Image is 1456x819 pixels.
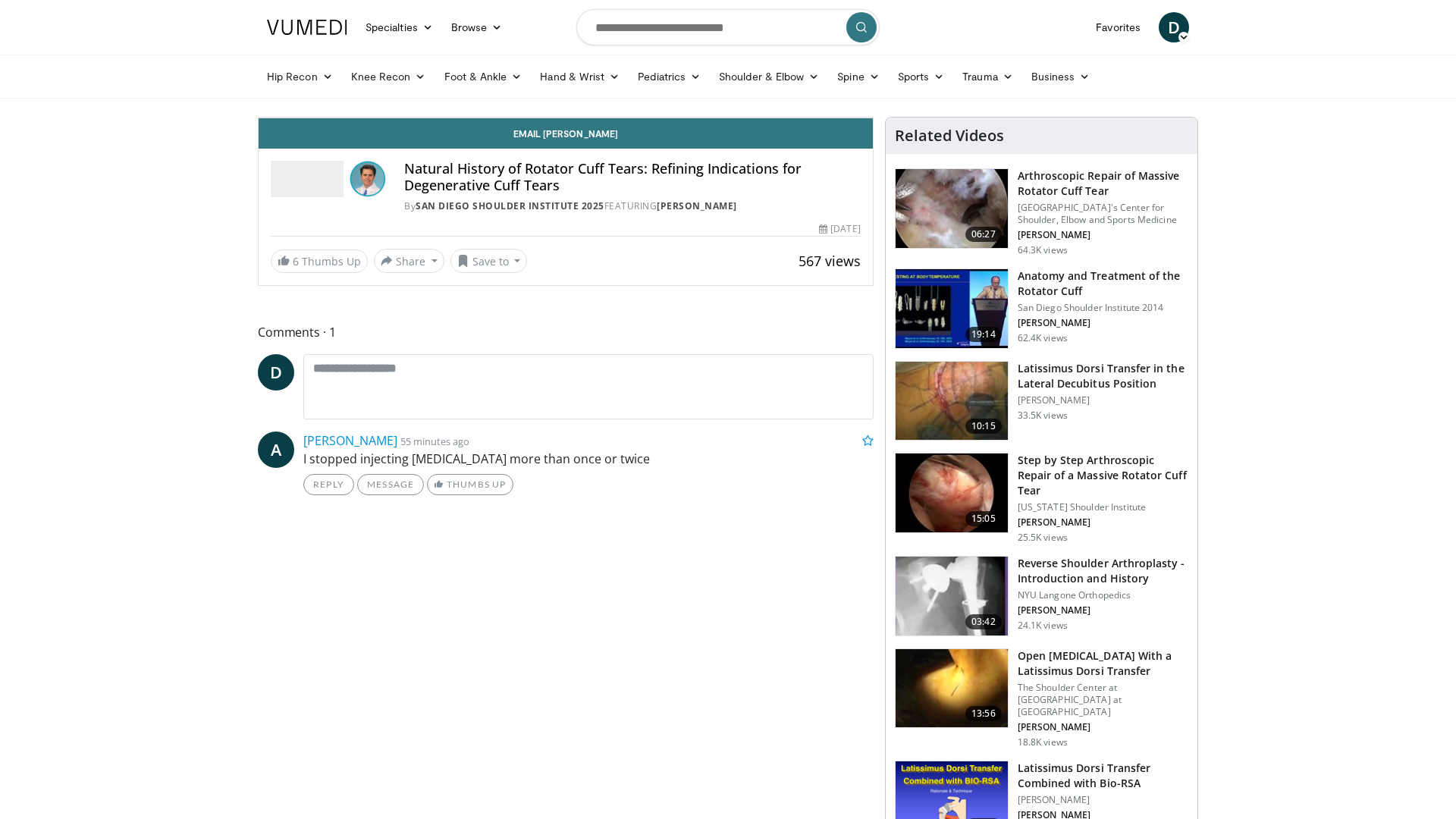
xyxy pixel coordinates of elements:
img: 281021_0002_1.png.150x105_q85_crop-smart_upscale.jpg [896,169,1008,248]
p: 62.4K views [1018,332,1068,344]
a: 03:42 Reverse Shoulder Arthroplasty - Introduction and History NYU Langone Orthopedics [PERSON_NA... [895,556,1188,636]
p: [PERSON_NAME] [1018,229,1188,241]
p: [US_STATE] Shoulder Institute [1018,501,1188,513]
a: 6 Thumbs Up [271,249,368,273]
p: [PERSON_NAME] [1018,516,1188,529]
a: Browse [442,12,512,42]
a: 15:05 Step by Step Arthroscopic Repair of a Massive Rotator Cuff Tear [US_STATE] Shoulder Institu... [895,453,1188,544]
h3: Anatomy and Treatment of the Rotator Cuff [1018,268,1188,299]
a: Reply [303,474,354,495]
span: 06:27 [965,227,1002,242]
p: 18.8K views [1018,736,1068,748]
a: [PERSON_NAME] [657,199,737,212]
img: VuMedi Logo [267,20,347,35]
div: By FEATURING [404,199,861,213]
a: San Diego Shoulder Institute 2025 [416,199,604,212]
a: Message [357,474,424,495]
a: A [258,431,294,468]
span: 10:15 [965,419,1002,434]
a: Foot & Ankle [435,61,532,92]
a: 06:27 Arthroscopic Repair of Massive Rotator Cuff Tear [GEOGRAPHIC_DATA]'s Center for Shoulder, E... [895,168,1188,256]
span: 6 [293,254,299,268]
span: 19:14 [965,327,1002,342]
span: 13:56 [965,706,1002,721]
button: Save to [450,249,528,273]
p: 33.5K views [1018,409,1068,422]
p: [PERSON_NAME] [1018,721,1188,733]
img: Avatar [350,161,386,197]
img: 58008271-3059-4eea-87a5-8726eb53a503.150x105_q85_crop-smart_upscale.jpg [896,269,1008,348]
a: Trauma [953,61,1022,92]
h3: Latissimus Dorsi Transfer Combined with Bio-RSA [1018,761,1188,791]
div: [DATE] [819,222,860,236]
h3: Arthroscopic Repair of Massive Rotator Cuff Tear [1018,168,1188,199]
img: 38501_0000_3.png.150x105_q85_crop-smart_upscale.jpg [896,362,1008,441]
button: Share [374,249,444,273]
a: Shoulder & Elbow [710,61,828,92]
p: [PERSON_NAME] [1018,394,1188,406]
a: Business [1022,61,1100,92]
img: 38772_0000_3.png.150x105_q85_crop-smart_upscale.jpg [896,649,1008,728]
span: 567 views [799,252,861,270]
p: [GEOGRAPHIC_DATA]'s Center for Shoulder, Elbow and Sports Medicine [1018,202,1188,226]
h4: Natural History of Rotator Cuff Tears: Refining Indications for Degenerative Cuff Tears [404,161,861,193]
span: 03:42 [965,614,1002,629]
p: I stopped injecting [MEDICAL_DATA] more than once or twice [303,450,874,468]
span: 15:05 [965,511,1002,526]
a: Pediatrics [629,61,710,92]
img: 7cd5bdb9-3b5e-40f2-a8f4-702d57719c06.150x105_q85_crop-smart_upscale.jpg [896,453,1008,532]
a: D [1159,12,1189,42]
p: 64.3K views [1018,244,1068,256]
a: Spine [828,61,888,92]
img: San Diego Shoulder Institute 2025 [271,161,344,197]
a: Email [PERSON_NAME] [259,118,873,149]
a: Hand & Wrist [531,61,629,92]
a: Knee Recon [342,61,435,92]
p: The Shoulder Center at [GEOGRAPHIC_DATA] at [GEOGRAPHIC_DATA] [1018,682,1188,718]
a: Hip Recon [258,61,342,92]
input: Search topics, interventions [576,9,880,45]
p: [PERSON_NAME] [1018,604,1188,617]
h3: Step by Step Arthroscopic Repair of a Massive Rotator Cuff Tear [1018,453,1188,498]
a: D [258,354,294,391]
p: 24.1K views [1018,620,1068,632]
h3: Latissimus Dorsi Transfer in the Lateral Decubitus Position [1018,361,1188,391]
a: Specialties [356,12,442,42]
h3: Open [MEDICAL_DATA] With a Latissimus Dorsi Transfer [1018,648,1188,679]
video-js: Video Player [259,118,873,118]
p: 25.5K views [1018,532,1068,544]
h3: Reverse Shoulder Arthroplasty - Introduction and History [1018,556,1188,586]
a: Thumbs Up [427,474,513,495]
a: 10:15 Latissimus Dorsi Transfer in the Lateral Decubitus Position [PERSON_NAME] 33.5K views [895,361,1188,441]
a: 19:14 Anatomy and Treatment of the Rotator Cuff San Diego Shoulder Institute 2014 [PERSON_NAME] 6... [895,268,1188,349]
a: 13:56 Open [MEDICAL_DATA] With a Latissimus Dorsi Transfer The Shoulder Center at [GEOGRAPHIC_DAT... [895,648,1188,748]
p: [PERSON_NAME] [1018,794,1188,806]
a: [PERSON_NAME] [303,432,397,449]
a: Sports [889,61,954,92]
span: Comments 1 [258,322,874,342]
p: San Diego Shoulder Institute 2014 [1018,302,1188,314]
a: Favorites [1087,12,1150,42]
img: zucker_4.png.150x105_q85_crop-smart_upscale.jpg [896,557,1008,635]
h4: Related Videos [895,127,1004,145]
small: 55 minutes ago [400,435,469,448]
p: NYU Langone Orthopedics [1018,589,1188,601]
p: [PERSON_NAME] [1018,317,1188,329]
